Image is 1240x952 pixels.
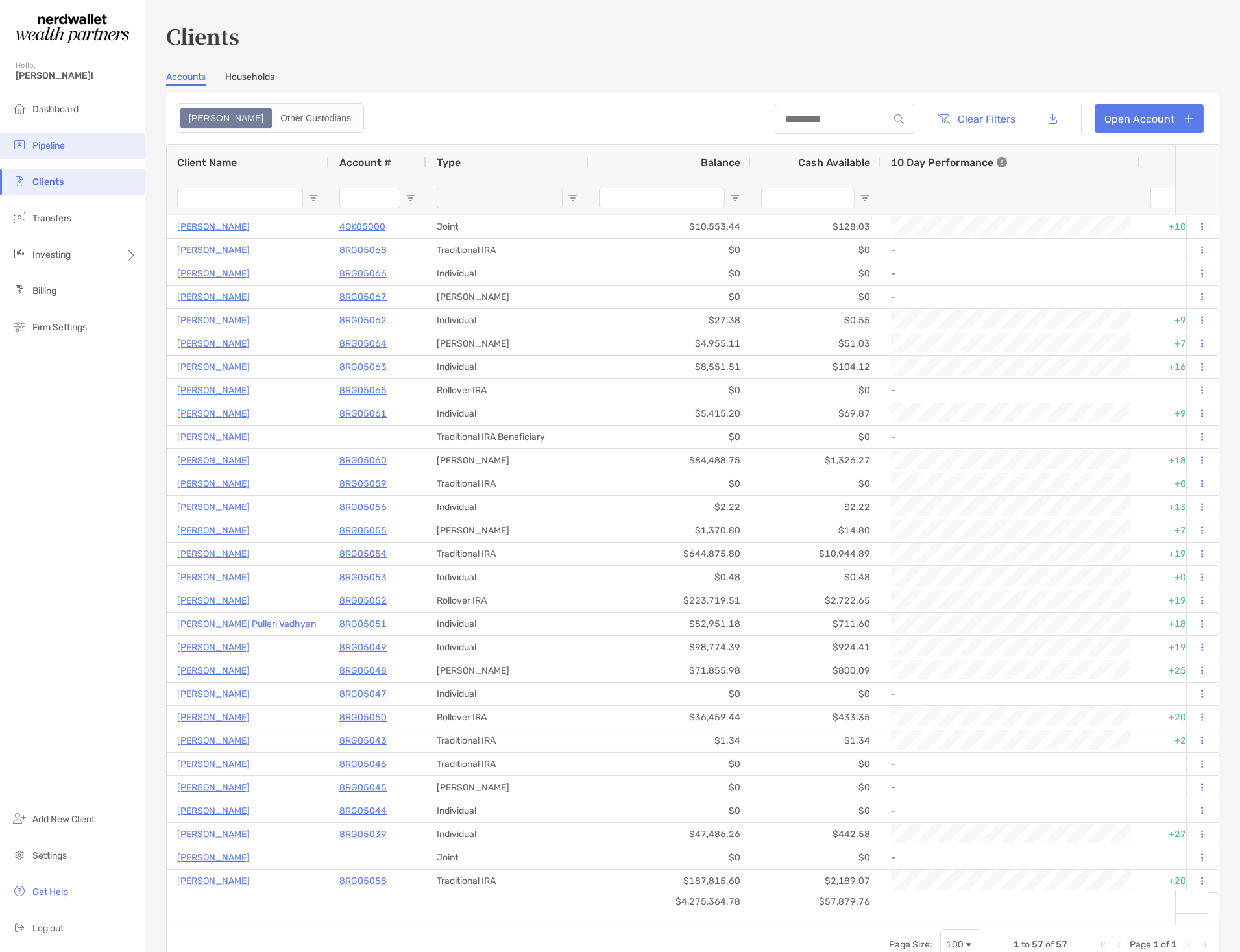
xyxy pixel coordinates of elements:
div: $0 [589,426,751,448]
a: 8RG05052 [339,592,387,609]
div: +20.61% [1140,870,1218,892]
div: $128.03 [751,215,881,238]
div: 0% [1140,239,1218,262]
div: $644,875.80 [589,543,751,565]
div: +19.81% [1140,636,1218,659]
span: Transfers [32,213,71,224]
div: $0 [751,753,881,775]
div: 0% [1140,799,1218,822]
span: Client Name [177,156,237,169]
div: 10 Day Performance [891,145,1007,180]
a: [PERSON_NAME] [177,569,250,585]
img: Zoe Logo [16,5,129,52]
div: 0% [1140,379,1218,402]
div: Rollover IRA [426,706,589,729]
div: +0.60% [1140,566,1218,589]
div: 100 [946,939,964,950]
div: $1,370.80 [589,519,751,542]
p: [PERSON_NAME] [177,219,250,235]
p: 8RG05064 [339,336,387,352]
span: Clients [32,177,64,188]
button: Clear Filters [927,104,1026,133]
div: Individual [426,613,589,635]
span: 57 [1032,939,1043,950]
div: +16.57% [1140,356,1218,378]
div: Individual [426,683,589,705]
a: [PERSON_NAME] [177,873,250,889]
a: 8RG05065 [339,382,387,398]
div: Individual [426,402,589,425]
div: $0 [751,683,881,705]
span: 57 [1056,939,1067,950]
a: 8RG05046 [339,756,387,772]
div: +27.98% [1140,823,1218,846]
a: 8RG05055 [339,522,387,539]
div: +20.50% [1140,706,1218,729]
p: 8RG05056 [339,499,387,515]
a: [PERSON_NAME] [177,289,250,305]
img: clients icon [12,173,27,189]
div: $0 [751,776,881,799]
a: [PERSON_NAME] [177,592,250,609]
a: [PERSON_NAME] [177,639,250,655]
div: $0.48 [751,566,881,589]
a: 8RG05044 [339,803,387,819]
a: 8RG05066 [339,265,387,282]
span: Get Help [32,886,68,897]
div: $27.38 [589,309,751,332]
div: $442.58 [751,823,881,846]
div: $69.87 [751,402,881,425]
div: Individual [426,636,589,659]
div: +10.46% [1140,215,1218,238]
button: Open Filter Menu [730,193,740,203]
div: Individual [426,799,589,822]
div: Traditional IRA [426,239,589,262]
a: [PERSON_NAME] [177,429,250,445]
p: [PERSON_NAME] Pulleri Vadhyan [177,616,316,632]
img: logout icon [12,920,27,935]
p: 8RG05048 [339,663,387,679]
div: $2,189.07 [751,870,881,892]
div: Traditional IRA Beneficiary [426,426,589,448]
a: 8RG05045 [339,779,387,796]
a: 8RG05068 [339,242,387,258]
div: $71,855.98 [589,659,751,682]
div: - [891,263,1130,284]
div: Joint [426,846,589,869]
div: Individual [426,356,589,378]
a: 8RG05043 [339,733,387,749]
a: [PERSON_NAME] [177,849,250,866]
div: $0 [751,262,881,285]
div: $1.34 [751,729,881,752]
input: Client Name Filter Input [177,188,303,208]
a: [PERSON_NAME] [177,242,250,258]
a: 8RG05053 [339,569,387,585]
div: +18.88% [1140,613,1218,635]
span: Billing [32,286,56,297]
img: add_new_client icon [12,811,27,826]
div: 0% [1140,846,1218,869]
a: 8RG05061 [339,406,387,422]
span: Page [1130,939,1151,950]
span: Firm Settings [32,322,87,333]
div: +2.48% [1140,729,1218,752]
div: $36,459.44 [589,706,751,729]
input: Account # Filter Input [339,188,400,208]
div: $0 [589,472,751,495]
div: $1.34 [589,729,751,752]
a: [PERSON_NAME] [177,803,250,819]
div: +9.52% [1140,402,1218,425]
div: +9.52% [1140,309,1218,332]
p: [PERSON_NAME] [177,756,250,772]
div: Individual [426,309,589,332]
div: $0 [589,262,751,285]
